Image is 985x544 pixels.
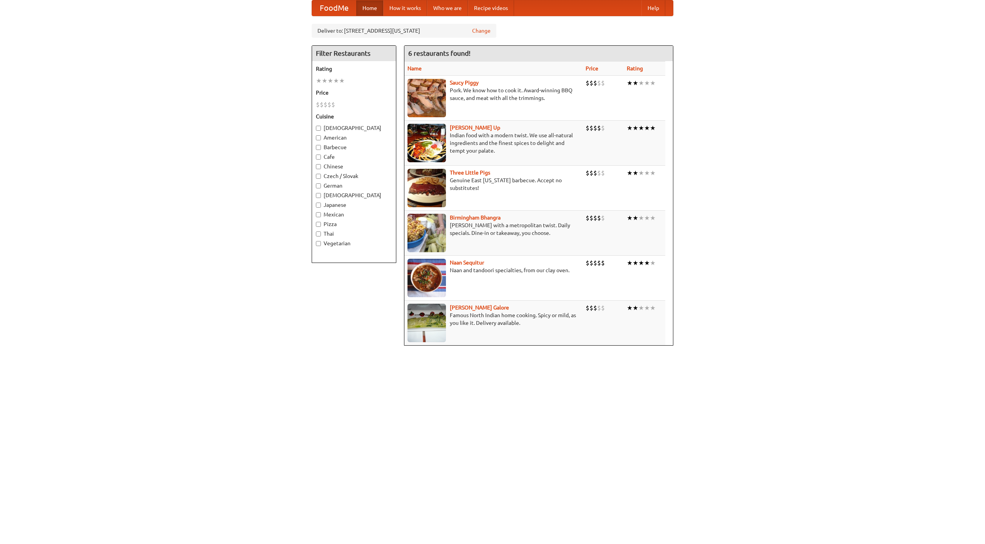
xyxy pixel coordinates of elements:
[316,126,321,131] input: [DEMOGRAPHIC_DATA]
[316,65,392,73] h5: Rating
[633,214,638,222] li: ★
[450,260,484,266] a: Naan Sequitur
[316,153,392,161] label: Cafe
[316,164,321,169] input: Chinese
[316,89,392,96] h5: Price
[408,50,471,57] ng-pluralize: 6 restaurants found!
[316,220,392,228] label: Pizza
[633,169,638,177] li: ★
[627,124,633,132] li: ★
[450,170,490,176] a: Three Little Pigs
[601,259,605,267] li: $
[586,304,589,312] li: $
[633,79,638,87] li: ★
[407,311,579,327] p: Famous North Indian home cooking. Spicy or mild, as you like it. Delivery available.
[589,79,593,87] li: $
[627,65,643,72] a: Rating
[644,169,650,177] li: ★
[324,100,327,109] li: $
[312,0,356,16] a: FoodMe
[450,215,501,221] a: Birmingham Bhangra
[322,77,327,85] li: ★
[407,266,579,274] p: Naan and tandoori specialties, from our clay oven.
[327,77,333,85] li: ★
[638,169,644,177] li: ★
[597,214,601,222] li: $
[593,169,597,177] li: $
[627,79,633,87] li: ★
[601,304,605,312] li: $
[316,182,392,190] label: German
[593,124,597,132] li: $
[589,169,593,177] li: $
[316,77,322,85] li: ★
[316,230,392,238] label: Thai
[586,259,589,267] li: $
[407,221,579,237] p: [PERSON_NAME] with a metropolitan twist. Daily specials. Dine-in or takeaway, you choose.
[450,80,479,86] a: Saucy Piggy
[638,124,644,132] li: ★
[601,169,605,177] li: $
[589,259,593,267] li: $
[638,259,644,267] li: ★
[407,214,446,252] img: bhangra.jpg
[320,100,324,109] li: $
[316,145,321,150] input: Barbecue
[644,304,650,312] li: ★
[327,100,331,109] li: $
[316,183,321,188] input: German
[638,304,644,312] li: ★
[316,203,321,208] input: Japanese
[597,79,601,87] li: $
[586,214,589,222] li: $
[407,87,579,102] p: Pork. We know how to cook it. Award-winning BBQ sauce, and meat with all the trimmings.
[638,79,644,87] li: ★
[316,113,392,120] h5: Cuisine
[650,304,656,312] li: ★
[407,169,446,207] img: littlepigs.jpg
[316,231,321,236] input: Thai
[316,143,392,151] label: Barbecue
[597,304,601,312] li: $
[316,134,392,141] label: American
[450,304,509,311] a: [PERSON_NAME] Galore
[627,259,633,267] li: ★
[316,191,392,199] label: [DEMOGRAPHIC_DATA]
[316,155,321,160] input: Cafe
[316,241,321,246] input: Vegetarian
[316,211,392,218] label: Mexican
[644,214,650,222] li: ★
[407,131,579,155] p: Indian food with a modern twist. We use all-natural ingredients and the finest spices to delight ...
[316,193,321,198] input: [DEMOGRAPHIC_DATA]
[650,259,656,267] li: ★
[312,46,396,61] h4: Filter Restaurants
[593,214,597,222] li: $
[593,79,597,87] li: $
[644,124,650,132] li: ★
[316,124,392,132] label: [DEMOGRAPHIC_DATA]
[644,79,650,87] li: ★
[589,214,593,222] li: $
[316,172,392,180] label: Czech / Slovak
[650,124,656,132] li: ★
[586,79,589,87] li: $
[641,0,665,16] a: Help
[316,100,320,109] li: $
[333,77,339,85] li: ★
[339,77,345,85] li: ★
[627,169,633,177] li: ★
[638,214,644,222] li: ★
[316,201,392,209] label: Japanese
[427,0,468,16] a: Who we are
[407,79,446,117] img: saucy.jpg
[407,259,446,297] img: naansequitur.jpg
[601,79,605,87] li: $
[650,214,656,222] li: ★
[316,163,392,170] label: Chinese
[586,65,598,72] a: Price
[650,169,656,177] li: ★
[589,304,593,312] li: $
